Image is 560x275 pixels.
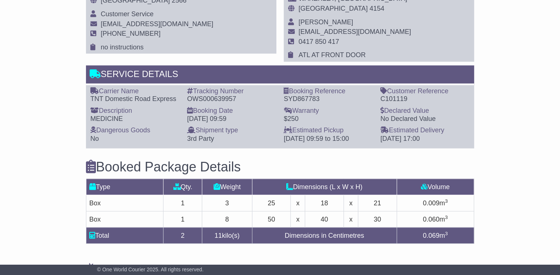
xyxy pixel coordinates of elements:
div: Service Details [86,65,474,85]
div: Estimated Delivery [380,126,470,135]
div: Estimated Pickup [284,126,373,135]
div: TNT Domestic Road Express [90,95,180,103]
td: x [291,211,305,227]
div: Carrier Name [90,87,180,95]
div: $250 [284,115,373,123]
span: [EMAIL_ADDRESS][DOMAIN_NAME] [101,20,213,28]
sup: 3 [445,198,448,203]
td: 2 [163,227,202,243]
div: MEDICINE [90,115,180,123]
td: Type [86,178,163,195]
div: Warranty [284,107,373,115]
div: Tracking Number [187,87,276,95]
sup: 3 [445,214,448,220]
span: [GEOGRAPHIC_DATA] [298,5,367,12]
div: [DATE] 09:59 [187,115,276,123]
span: [EMAIL_ADDRESS][DOMAIN_NAME] [298,28,411,35]
td: m [397,195,474,211]
td: m [397,211,474,227]
div: SYD867783 [284,95,373,103]
span: © One World Courier 2025. All rights reserved. [97,267,204,272]
td: 8 [202,211,252,227]
div: Booking Reference [284,87,373,95]
td: 30 [358,211,397,227]
td: 1 [163,211,202,227]
div: [DATE] 17:00 [380,135,470,143]
span: 4154 [369,5,384,12]
td: x [343,195,358,211]
span: 11 [214,232,222,239]
div: Description [90,107,180,115]
div: Dangerous Goods [90,126,180,135]
td: Dimensions in Centimetres [252,227,397,243]
span: [PHONE_NUMBER] [101,30,160,37]
span: 0417 850 417 [298,38,339,45]
td: 25 [252,195,291,211]
h3: Booked Package Details [86,159,474,174]
td: 40 [305,211,344,227]
span: 3rd Party [187,135,214,142]
td: x [291,195,305,211]
td: 18 [305,195,344,211]
span: Customer Service [101,10,153,18]
td: Box [86,195,163,211]
td: x [343,211,358,227]
td: Weight [202,178,252,195]
td: Volume [397,178,474,195]
td: 3 [202,195,252,211]
div: Booking Date [187,107,276,115]
td: Qty. [163,178,202,195]
span: [PERSON_NAME] [298,18,353,26]
td: Box [86,211,163,227]
td: 21 [358,195,397,211]
span: 0.069 [423,232,439,239]
td: Total [86,227,163,243]
td: m [397,227,474,243]
td: Dimensions (L x W x H) [252,178,397,195]
span: ATL AT FRONT DOOR [298,51,366,59]
span: no instructions [101,43,144,51]
sup: 3 [445,230,448,236]
div: [DATE] 09:59 to 15:00 [284,135,373,143]
span: 0.009 [423,199,439,206]
td: kilo(s) [202,227,252,243]
span: No [90,135,99,142]
span: 0.060 [423,215,439,223]
div: C101119 [380,95,470,103]
div: Declared Value [380,107,470,115]
div: OWS000639957 [187,95,276,103]
td: 50 [252,211,291,227]
td: 1 [163,195,202,211]
div: No Declared Value [380,115,470,123]
div: Customer Reference [380,87,470,95]
div: Shipment type [187,126,276,135]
